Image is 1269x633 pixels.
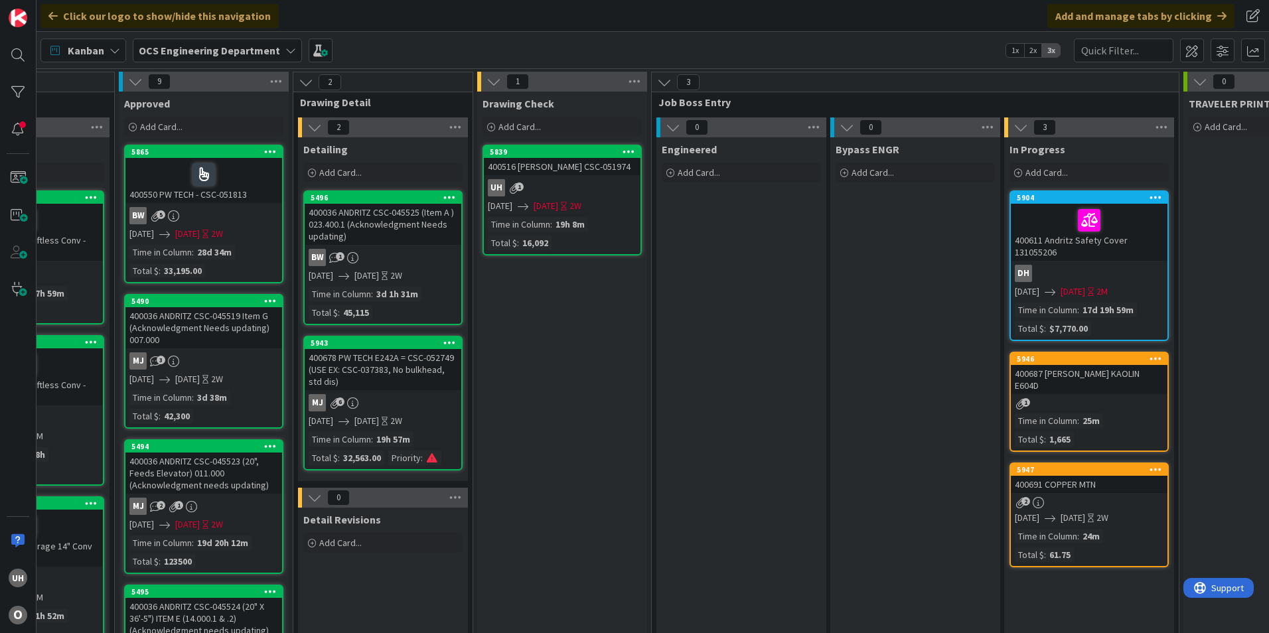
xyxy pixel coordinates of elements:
[484,179,640,196] div: uh
[125,207,282,224] div: BW
[678,167,720,178] span: Add Card...
[1077,303,1079,317] span: :
[157,501,165,510] span: 2
[125,498,282,515] div: MJ
[1074,38,1173,62] input: Quick Filter...
[484,146,640,175] div: 5839400516 [PERSON_NAME] CSC-051974
[194,390,230,405] div: 3d 38m
[1009,143,1065,156] span: In Progress
[157,356,165,364] span: 3
[490,147,640,157] div: 5839
[1044,547,1046,562] span: :
[129,498,147,515] div: MJ
[1011,365,1167,394] div: 400687 [PERSON_NAME] KAOLIN E604D
[125,295,282,348] div: 5490400036 ANDRITZ CSC-045519 Item G (Acknowledgment Needs updating) 007.000
[1079,303,1137,317] div: 17d 19h 59m
[1044,432,1046,447] span: :
[305,192,461,245] div: 5496400036 ANDRITZ CSC-045525 (Item A ) 023.400.1 (Acknowledgment Needs updating)
[354,269,379,283] span: [DATE]
[1079,413,1103,428] div: 25m
[129,390,192,405] div: Time in Column
[390,269,402,283] div: 2W
[484,158,640,175] div: 400516 [PERSON_NAME] CSC-051974
[15,608,68,623] div: 24d 1h 52m
[388,451,421,465] div: Priority
[68,42,104,58] span: Kanban
[1015,547,1044,562] div: Total $
[125,586,282,598] div: 5495
[1011,464,1167,493] div: 5947400691 COPPER MTN
[211,227,223,241] div: 2W
[836,143,899,156] span: Bypass ENGR
[488,217,550,232] div: Time in Column
[852,167,894,178] span: Add Card...
[157,210,165,219] span: 5
[15,286,68,301] div: 3d 17h 59m
[131,442,282,451] div: 5494
[354,414,379,428] span: [DATE]
[161,409,193,423] div: 42,300
[9,569,27,587] div: uh
[1025,167,1068,178] span: Add Card...
[1044,321,1046,336] span: :
[515,182,524,191] span: 1
[309,305,338,320] div: Total $
[125,158,282,203] div: 400550 PW TECH - CSC-051813
[28,2,60,18] span: Support
[32,591,43,604] div: 2M
[309,394,326,411] div: MJ
[305,337,461,349] div: 5943
[40,4,279,28] div: Click our logo to show/hide this navigation
[319,537,362,549] span: Add Card...
[305,337,461,390] div: 5943400678 PW TECH E242A = CSC-052749 (USE EX: CSC-037383, No bulkhead, std dis)
[1011,204,1167,261] div: 400611 Andritz Safety Cover 131055206
[125,453,282,494] div: 400036 ANDRITZ CSC-045523 (20", Feeds Elevator) 011.000 (Acknowledgment needs updating)
[1011,476,1167,493] div: 400691 COPPER MTN
[1011,464,1167,476] div: 5947
[534,199,558,213] span: [DATE]
[498,121,541,133] span: Add Card...
[303,143,348,156] span: Detailing
[131,147,282,157] div: 5865
[125,352,282,370] div: MJ
[484,146,640,158] div: 5839
[569,199,581,213] div: 2W
[1024,44,1042,57] span: 2x
[1046,321,1091,336] div: $7,770.00
[1021,398,1030,407] span: 1
[686,119,708,135] span: 0
[125,146,282,158] div: 5865
[309,249,326,266] div: BW
[309,451,338,465] div: Total $
[140,121,183,133] span: Add Card...
[338,305,340,320] span: :
[125,441,282,494] div: 5494400036 ANDRITZ CSC-045523 (20", Feeds Elevator) 011.000 (Acknowledgment needs updating)
[1015,303,1077,317] div: Time in Column
[338,451,340,465] span: :
[125,441,282,453] div: 5494
[1015,413,1077,428] div: Time in Column
[194,535,252,550] div: 19d 20h 12m
[488,199,512,213] span: [DATE]
[139,44,280,57] b: OCS Engineering Department
[371,432,373,447] span: :
[305,249,461,266] div: BW
[305,349,461,390] div: 400678 PW TECH E242A = CSC-052749 (USE EX: CSC-037383, No bulkhead, std dis)
[309,269,333,283] span: [DATE]
[194,245,235,259] div: 28d 34m
[129,518,154,531] span: [DATE]
[305,204,461,245] div: 400036 ANDRITZ CSC-045525 (Item A ) 023.400.1 (Acknowledgment Needs updating)
[1061,285,1085,299] span: [DATE]
[519,236,552,250] div: 16,092
[340,451,384,465] div: 32,563.00
[125,307,282,348] div: 400036 ANDRITZ CSC-045519 Item G (Acknowledgment Needs updating) 007.000
[161,263,205,278] div: 33,195.00
[131,297,282,306] div: 5490
[192,535,194,550] span: :
[211,518,223,531] div: 2W
[1096,285,1108,299] div: 2M
[309,414,333,428] span: [DATE]
[131,587,282,597] div: 5495
[1047,4,1234,28] div: Add and manage tabs by clicking
[175,372,200,386] span: [DATE]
